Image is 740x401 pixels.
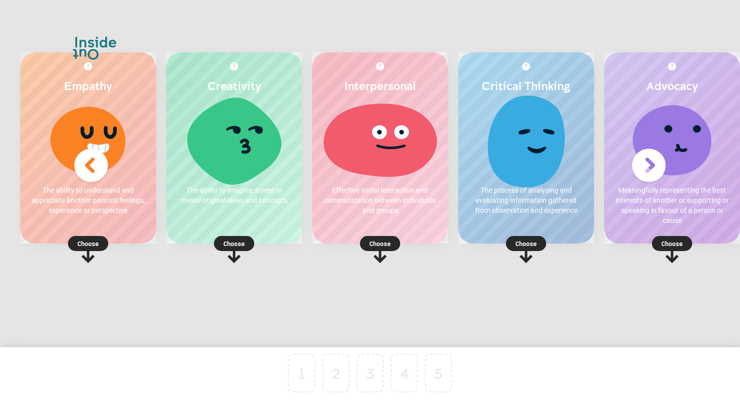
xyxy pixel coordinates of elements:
[84,62,92,70] img: More about Empathy
[230,62,238,70] img: More about Creativity
[176,78,292,93] h2: Creativity
[629,145,669,186] img: Next
[166,238,302,249] p: Choose
[614,78,730,93] h2: Advocacy
[668,62,676,70] img: More about Advocacy
[30,78,146,93] h2: Empathy
[376,62,384,70] img: More about Interpersonal
[176,185,292,205] p: The ability to imagine, invent or create original ideas and concepts
[30,185,146,215] p: The ability to understand and appreciate another person's feelings, experience or perspective
[20,238,156,249] p: Choose
[614,185,730,225] p: Meaningfully representing the best interests of another or supporting or speaking in favour of a ...
[312,238,448,249] p: Choose
[468,185,584,215] p: The process of analysing and evaluating information gathered from observation and experience
[522,62,530,70] img: More about Critical Thinking
[468,78,584,93] h2: Critical Thinking
[71,145,111,186] img: Previous
[458,238,594,249] p: Choose
[604,238,740,249] p: Choose
[322,185,438,215] p: Effective social interaction and communication between individuals and groups
[322,78,438,93] h2: Interpersonal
